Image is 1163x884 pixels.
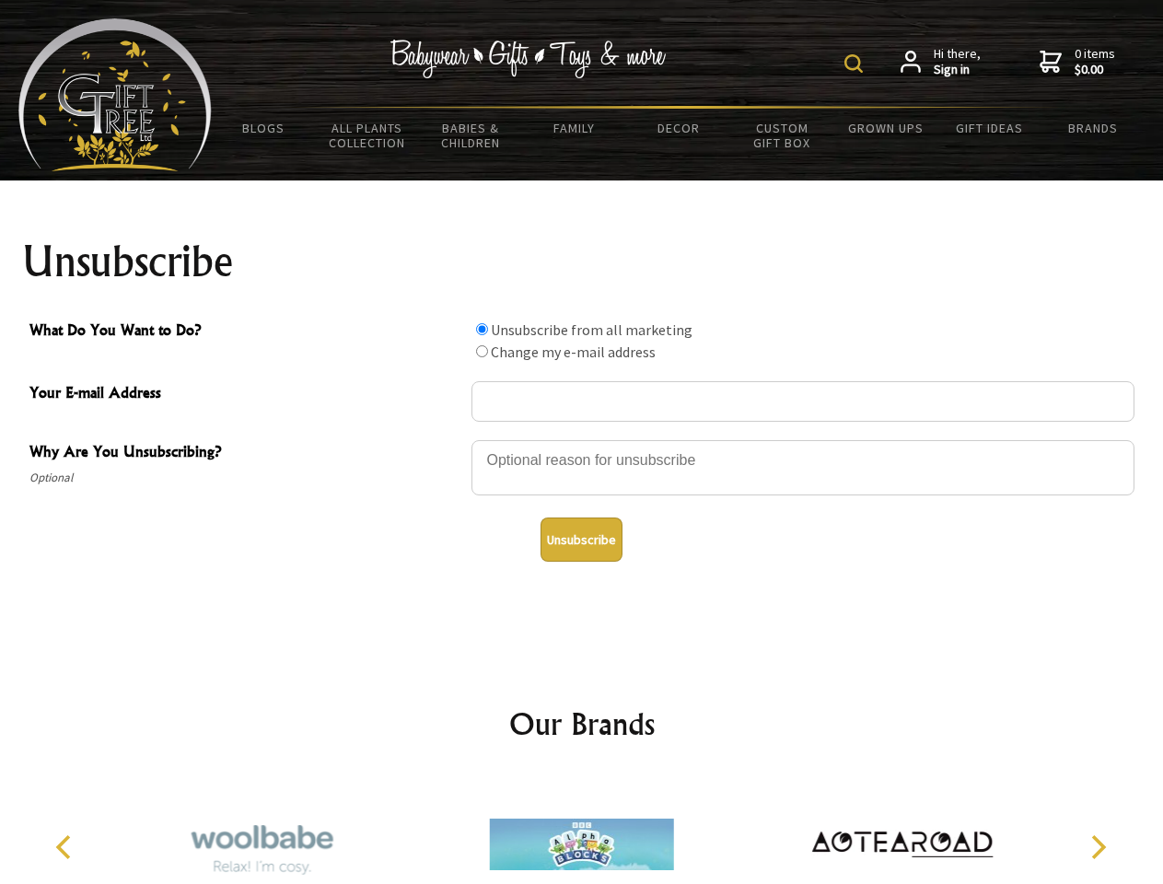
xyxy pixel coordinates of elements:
[1075,62,1115,78] strong: $0.00
[1040,46,1115,78] a: 0 items$0.00
[937,109,1041,147] a: Gift Ideas
[491,343,656,361] label: Change my e-mail address
[22,239,1142,284] h1: Unsubscribe
[18,18,212,171] img: Babyware - Gifts - Toys and more...
[730,109,834,162] a: Custom Gift Box
[476,345,488,357] input: What Do You Want to Do?
[523,109,627,147] a: Family
[844,54,863,73] img: product search
[471,440,1134,495] textarea: Why Are You Unsubscribing?
[37,702,1127,746] h2: Our Brands
[541,518,622,562] button: Unsubscribe
[476,323,488,335] input: What Do You Want to Do?
[901,46,981,78] a: Hi there,Sign in
[29,440,462,467] span: Why Are You Unsubscribing?
[1077,827,1118,867] button: Next
[1041,109,1146,147] a: Brands
[390,40,667,78] img: Babywear - Gifts - Toys & more
[934,46,981,78] span: Hi there,
[29,381,462,408] span: Your E-mail Address
[212,109,316,147] a: BLOGS
[833,109,937,147] a: Grown Ups
[1075,45,1115,78] span: 0 items
[471,381,1134,422] input: Your E-mail Address
[419,109,523,162] a: Babies & Children
[934,62,981,78] strong: Sign in
[29,319,462,345] span: What Do You Want to Do?
[626,109,730,147] a: Decor
[491,320,692,339] label: Unsubscribe from all marketing
[29,467,462,489] span: Optional
[46,827,87,867] button: Previous
[316,109,420,162] a: All Plants Collection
